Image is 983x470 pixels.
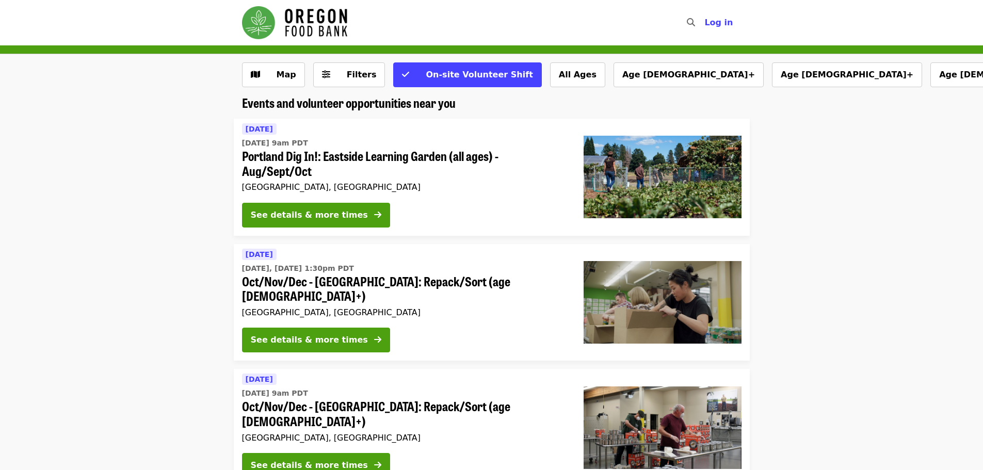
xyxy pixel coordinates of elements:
span: [DATE] [246,125,273,133]
button: Age [DEMOGRAPHIC_DATA]+ [772,62,922,87]
a: See details for "Portland Dig In!: Eastside Learning Garden (all ages) - Aug/Sept/Oct" [234,119,750,236]
button: Show map view [242,62,305,87]
img: Oct/Nov/Dec - Portland: Repack/Sort (age 16+) organized by Oregon Food Bank [584,386,742,469]
span: Portland Dig In!: Eastside Learning Garden (all ages) - Aug/Sept/Oct [242,149,567,179]
a: See details for "Oct/Nov/Dec - Portland: Repack/Sort (age 8+)" [234,244,750,361]
time: [DATE] 9am PDT [242,138,308,149]
time: [DATE], [DATE] 1:30pm PDT [242,263,354,274]
span: [DATE] [246,250,273,258]
time: [DATE] 9am PDT [242,388,308,399]
span: Oct/Nov/Dec - [GEOGRAPHIC_DATA]: Repack/Sort (age [DEMOGRAPHIC_DATA]+) [242,399,567,429]
img: Oct/Nov/Dec - Portland: Repack/Sort (age 8+) organized by Oregon Food Bank [584,261,742,344]
img: Oregon Food Bank - Home [242,6,347,39]
div: See details & more times [251,334,368,346]
i: arrow-right icon [374,335,381,345]
span: Filters [347,70,377,79]
div: [GEOGRAPHIC_DATA], [GEOGRAPHIC_DATA] [242,182,567,192]
span: Oct/Nov/Dec - [GEOGRAPHIC_DATA]: Repack/Sort (age [DEMOGRAPHIC_DATA]+) [242,274,567,304]
div: [GEOGRAPHIC_DATA], [GEOGRAPHIC_DATA] [242,433,567,443]
input: Search [701,10,710,35]
i: arrow-right icon [374,460,381,470]
div: See details & more times [251,209,368,221]
img: Portland Dig In!: Eastside Learning Garden (all ages) - Aug/Sept/Oct organized by Oregon Food Bank [584,136,742,218]
button: Log in [696,12,741,33]
div: [GEOGRAPHIC_DATA], [GEOGRAPHIC_DATA] [242,307,567,317]
button: Filters (0 selected) [313,62,385,87]
button: See details & more times [242,328,390,352]
button: Age [DEMOGRAPHIC_DATA]+ [614,62,764,87]
span: On-site Volunteer Shift [426,70,533,79]
i: arrow-right icon [374,210,381,220]
i: sliders-h icon [322,70,330,79]
button: On-site Volunteer Shift [393,62,541,87]
span: [DATE] [246,375,273,383]
span: Map [277,70,296,79]
i: check icon [402,70,409,79]
button: See details & more times [242,203,390,228]
i: search icon [687,18,695,27]
button: All Ages [550,62,605,87]
span: Log in [704,18,733,27]
span: Events and volunteer opportunities near you [242,93,456,111]
i: map icon [251,70,260,79]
